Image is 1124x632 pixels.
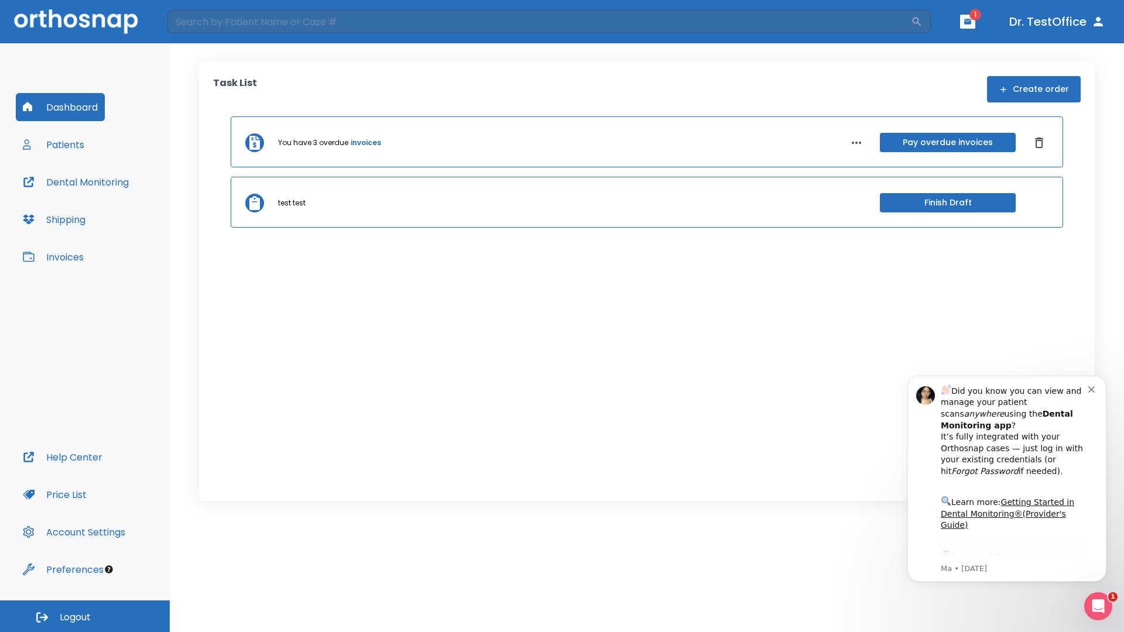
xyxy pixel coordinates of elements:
[16,518,132,546] button: Account Settings
[1084,592,1112,620] iframe: Intercom live chat
[890,365,1124,589] iframe: Intercom notifications message
[351,138,381,148] a: invoices
[51,184,198,243] div: Download the app: | ​ Let us know if you need help getting started!
[880,193,1016,212] button: Finish Draft
[16,205,92,233] button: Shipping
[51,198,198,209] p: Message from Ma, sent 8w ago
[104,564,114,575] div: Tooltip anchor
[1108,592,1118,602] span: 1
[14,9,138,33] img: Orthosnap
[167,10,911,33] input: Search by Patient Name or Case #
[278,138,348,148] p: You have 3 overdue
[16,93,105,121] button: Dashboard
[16,168,136,196] button: Dental Monitoring
[51,187,155,208] a: App Store
[16,443,109,471] button: Help Center
[278,198,306,208] p: test test
[969,9,981,20] span: 1
[60,611,91,624] span: Logout
[1005,11,1110,32] button: Dr. TestOffice
[16,555,111,583] button: Preferences
[213,76,257,102] p: Task List
[987,76,1081,102] button: Create order
[198,18,208,28] button: Dismiss notification
[16,480,94,509] button: Price List
[16,130,91,159] button: Patients
[1030,133,1048,152] button: Dismiss
[880,133,1016,152] button: Pay overdue invoices
[16,243,91,271] button: Invoices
